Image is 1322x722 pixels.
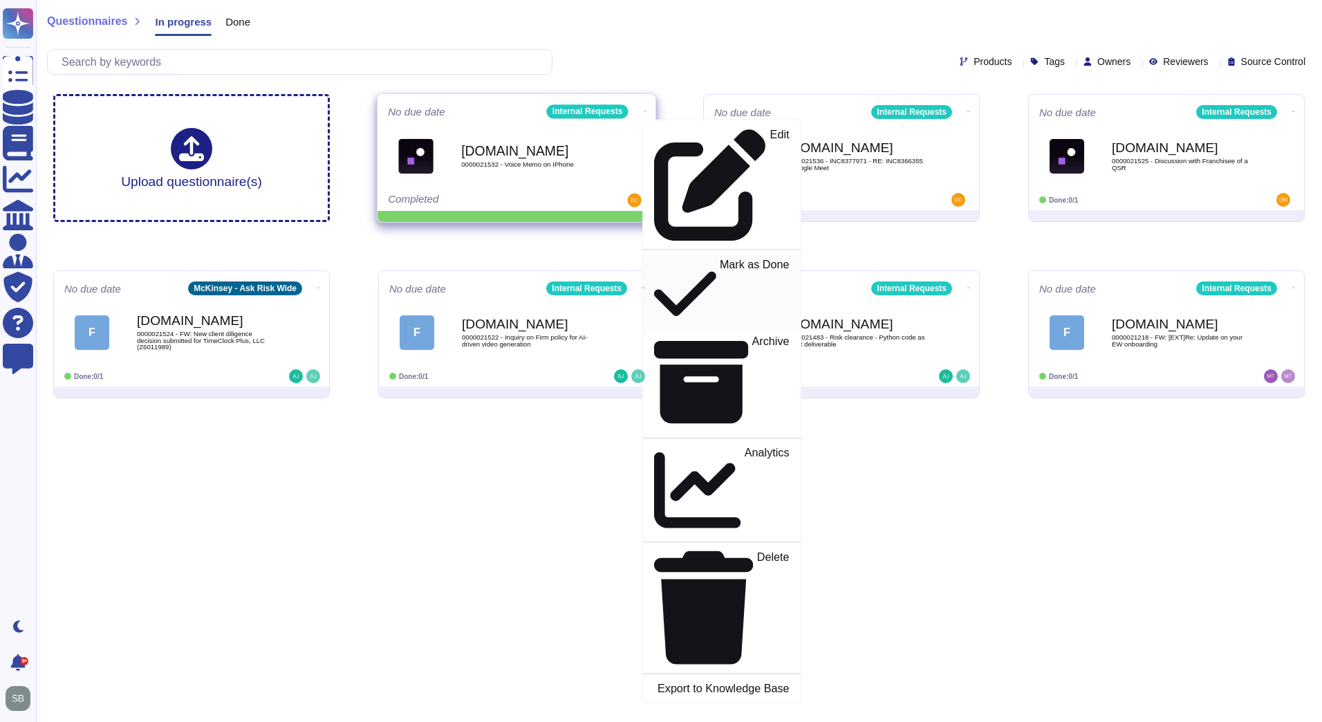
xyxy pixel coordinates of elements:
[461,161,601,168] span: 0000021532 - Voice Memo on IPhone
[1097,57,1130,66] span: Owners
[121,128,262,188] div: Upload questionnaire(s)
[388,107,445,117] span: No due date
[787,334,925,347] span: 0000021483 - Risk clearance - Python code as client deliverable
[631,369,645,383] img: user
[1044,57,1065,66] span: Tags
[974,57,1012,66] span: Products
[1039,284,1096,294] span: No due date
[74,373,103,380] span: Done: 0/1
[137,331,275,351] span: 0000021524 - FW: New client diligence decision submitted for TimeClock Plus, LLC (Z6011989)
[1049,373,1078,380] span: Done: 0/1
[547,104,629,118] div: Internal Requests
[1241,57,1305,66] span: Source Control
[1112,317,1250,331] b: [DOMAIN_NAME]
[1050,139,1084,174] img: Logo
[939,369,953,383] img: user
[75,315,109,350] div: F
[787,141,925,154] b: [DOMAIN_NAME]
[461,144,601,157] b: [DOMAIN_NAME]
[643,126,801,244] a: Edit
[64,284,121,294] span: No due date
[1281,369,1295,383] img: user
[47,16,127,27] span: Questionnaires
[787,158,925,171] span: 0000021536 - INC8377971 - RE: INC8366355 - Google Meet
[398,138,434,174] img: Logo
[137,314,275,327] b: [DOMAIN_NAME]
[956,369,970,383] img: user
[1050,315,1084,350] div: F
[770,129,790,241] p: Edit
[1112,334,1250,347] span: 0000021218 - FW: [EXT]Re: Update on your EW onboarding
[289,369,303,383] img: user
[1276,193,1290,207] img: user
[1163,57,1208,66] span: Reviewers
[658,683,789,694] p: Export to Knowledge Base
[1049,196,1078,204] span: Done: 0/1
[462,334,600,347] span: 0000021522 - Inquiry on Firm policy for AI-driven video generation
[1039,107,1096,118] span: No due date
[643,679,801,696] a: Export to Knowledge Base
[714,107,771,118] span: No due date
[6,686,30,711] img: user
[628,194,642,207] img: user
[225,17,250,27] span: Done
[388,194,559,207] div: Completed
[3,683,40,714] button: user
[787,317,925,331] b: [DOMAIN_NAME]
[871,281,952,295] div: Internal Requests
[643,255,801,332] a: Mark as Done
[643,444,801,537] a: Analytics
[462,317,600,331] b: [DOMAIN_NAME]
[757,552,790,665] p: Delete
[1264,369,1278,383] img: user
[20,657,28,665] div: 9+
[546,281,627,295] div: Internal Requests
[614,369,628,383] img: user
[871,105,952,119] div: Internal Requests
[720,259,790,329] p: Mark as Done
[643,548,801,667] a: Delete
[745,447,790,534] p: Analytics
[752,335,790,429] p: Archive
[188,281,302,295] div: McKinsey - Ask Risk Wide
[951,193,965,207] img: user
[55,50,552,74] input: Search by keywords
[400,315,434,350] div: F
[643,332,801,432] a: Archive
[1112,158,1250,171] span: 0000021525 - Discussion with Franchisee of a QSR
[1112,141,1250,154] b: [DOMAIN_NAME]
[1196,105,1277,119] div: Internal Requests
[389,284,446,294] span: No due date
[399,373,428,380] span: Done: 0/1
[155,17,212,27] span: In progress
[306,369,320,383] img: user
[1196,281,1277,295] div: Internal Requests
